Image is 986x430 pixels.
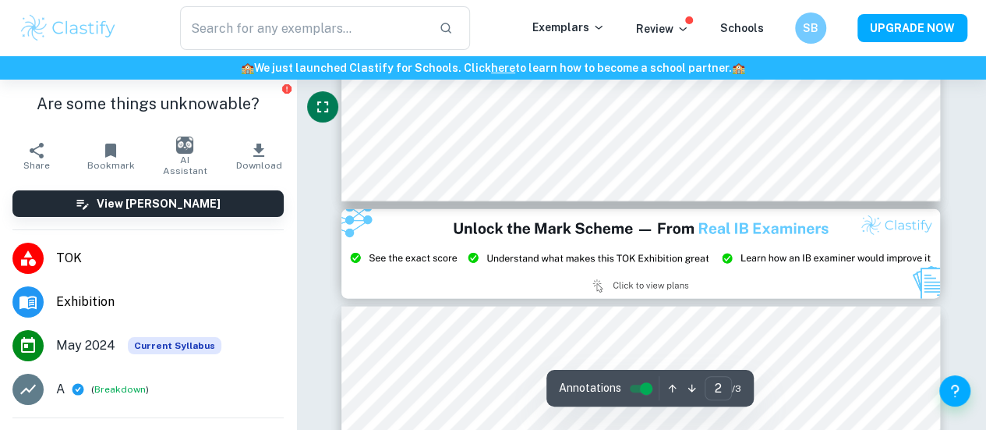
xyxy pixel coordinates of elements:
[56,293,284,311] span: Exhibition
[241,62,254,74] span: 🏫
[939,375,970,407] button: Help and Feedback
[56,336,115,355] span: May 2024
[176,137,193,154] img: AI Assistant
[148,134,222,178] button: AI Assistant
[491,62,515,74] a: here
[559,380,621,396] span: Annotations
[157,155,213,176] span: AI Assistant
[23,160,50,171] span: Share
[3,59,983,76] h6: We just launched Clastify for Schools. Click to learn how to become a school partner.
[94,382,146,396] button: Breakdown
[180,6,426,50] input: Search for any exemplars...
[532,19,605,36] p: Exemplars
[222,134,296,178] button: Download
[732,382,741,396] span: / 3
[720,22,764,34] a: Schools
[795,12,826,44] button: SB
[281,83,293,94] button: Report issue
[128,337,221,354] div: This exemplar is based on the current syllabus. Feel free to refer to it for inspiration/ideas wh...
[56,380,65,399] p: A
[341,209,940,299] img: Ad
[128,337,221,354] span: Current Syllabus
[91,382,149,397] span: ( )
[12,190,284,217] button: View [PERSON_NAME]
[802,20,820,37] h6: SB
[307,91,338,123] button: Fullscreen
[56,249,284,268] span: TOK
[19,12,118,44] img: Clastify logo
[857,14,967,42] button: UPGRADE NOW
[732,62,745,74] span: 🏫
[12,92,284,115] h1: Are some things unknowable?
[236,160,282,171] span: Download
[74,134,148,178] button: Bookmark
[87,160,135,171] span: Bookmark
[97,195,221,212] h6: View [PERSON_NAME]
[636,20,689,37] p: Review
